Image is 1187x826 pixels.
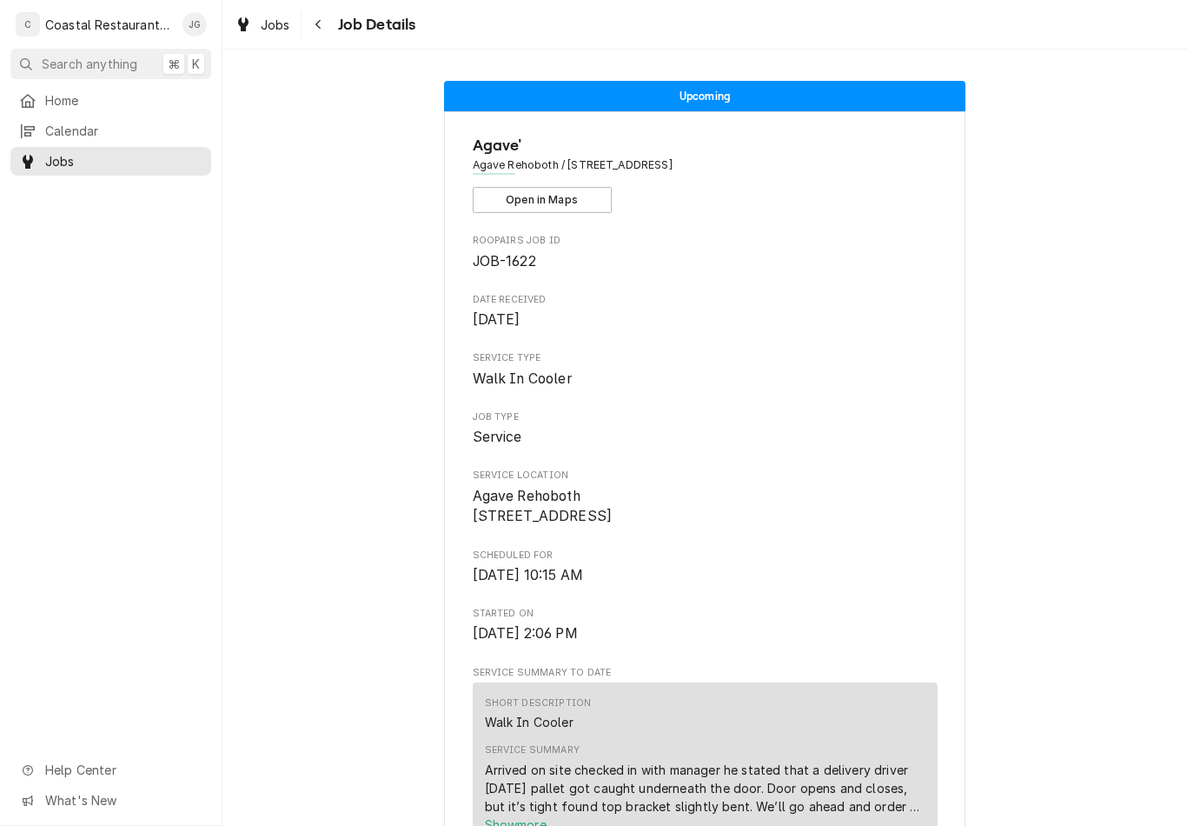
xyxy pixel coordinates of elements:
span: Upcoming [680,90,730,102]
div: Scheduled For [473,549,938,586]
span: Search anything [42,55,137,73]
span: [DATE] [473,311,521,328]
span: Service [473,429,522,445]
span: Walk In Cooler [473,370,572,387]
span: Service Location [473,469,938,483]
span: Scheduled For [473,549,938,563]
button: Open in Maps [473,187,612,213]
div: Arrived on site checked in with manager he stated that a delivery driver [DATE] pallet got caught... [485,761,925,816]
a: Home [10,86,211,115]
span: [DATE] 2:06 PM [473,625,578,642]
span: What's New [45,791,201,809]
div: Date Received [473,293,938,330]
div: Service Summary [485,743,580,757]
span: Calendar [45,122,202,140]
span: Service Location [473,486,938,527]
span: [DATE] 10:15 AM [473,567,583,583]
div: Service Location [473,469,938,527]
span: Job Type [473,410,938,424]
span: Name [473,134,938,157]
span: Jobs [261,16,290,34]
span: ⌘ [168,55,180,73]
div: Job Type [473,410,938,448]
span: Service Summary To Date [473,666,938,680]
span: Roopairs Job ID [473,234,938,248]
span: Roopairs Job ID [473,251,938,272]
a: Jobs [10,147,211,176]
span: Job Details [333,13,416,37]
div: Status [444,81,965,111]
div: C [16,12,40,37]
a: Jobs [228,10,297,39]
div: Client Information [473,134,938,213]
span: Service Type [473,369,938,390]
span: Job Type [473,427,938,448]
div: Started On [473,607,938,644]
span: JOB-1622 [473,253,536,270]
span: Jobs [45,152,202,170]
span: Help Center [45,761,201,779]
a: Go to What's New [10,786,211,815]
span: Service Type [473,351,938,365]
button: Navigate back [305,10,333,38]
span: Home [45,91,202,110]
a: Go to Help Center [10,756,211,784]
div: Walk In Cooler [485,713,574,731]
button: Search anything⌘K [10,49,211,79]
a: Calendar [10,117,211,145]
span: Started On [473,623,938,644]
div: Roopairs Job ID [473,234,938,271]
span: Agave Rehoboth [STREET_ADDRESS] [473,488,613,525]
div: Service Type [473,351,938,389]
div: Short Description [485,696,592,710]
span: Address [473,157,938,173]
div: Coastal Restaurant Repair [45,16,173,34]
span: K [192,55,200,73]
span: Started On [473,607,938,621]
div: James Gatton's Avatar [182,12,207,37]
div: JG [182,12,207,37]
span: Scheduled For [473,565,938,586]
span: Date Received [473,310,938,330]
span: Date Received [473,293,938,307]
